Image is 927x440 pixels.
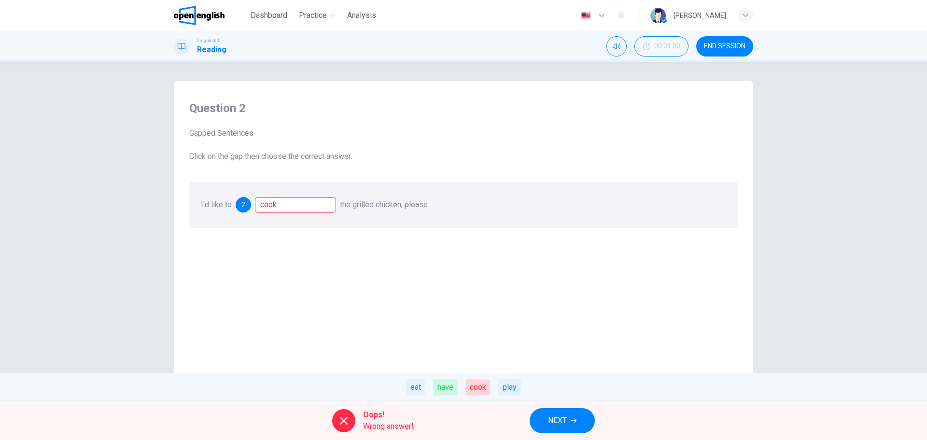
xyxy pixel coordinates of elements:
div: [PERSON_NAME] [674,10,726,21]
img: Profile picture [650,8,666,23]
span: Gapped Sentences [189,128,738,139]
span: Wrong answer! [363,421,414,432]
div: cook [465,379,491,396]
button: NEXT [530,408,595,433]
span: 2 [241,201,245,208]
span: 00:01:00 [654,43,680,50]
a: OpenEnglish logo [174,6,247,25]
span: Click on the gap then choose the correct answer. [189,151,738,162]
img: en [580,12,592,19]
span: Dashboard [251,10,287,21]
button: Analysis [343,7,380,24]
h1: Reading [197,44,226,56]
button: 00:01:00 [634,36,688,57]
span: the grilled chicken, please. [340,200,429,209]
div: eat [406,379,425,396]
h4: Question 2 [189,100,738,116]
div: play [498,379,521,396]
span: Linguaskill [197,37,221,44]
span: Practice [299,10,327,21]
div: Mute [606,36,627,57]
div: cook [255,197,336,213]
span: I'd like to [201,200,232,209]
span: NEXT [548,414,567,427]
button: Dashboard [247,7,291,24]
button: END SESSION [696,36,753,57]
img: OpenEnglish logo [174,6,225,25]
span: Analysis [347,10,376,21]
button: Practice [295,7,339,24]
div: have [433,379,458,396]
span: END SESSION [704,43,745,50]
span: Oops! [363,409,414,421]
div: Hide [634,36,688,57]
